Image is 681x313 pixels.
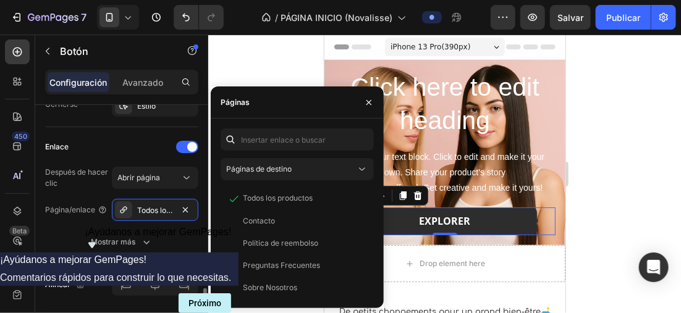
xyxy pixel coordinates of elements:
font: Página/enlace [45,204,95,215]
font: Después de hacer clic [45,167,109,189]
font: Todos los productos [243,193,313,202]
button: Publicar [596,5,651,30]
button: Páginas de destino [221,158,374,180]
p: 7 [81,10,87,25]
font: Publicar [606,11,640,24]
span: Abrir página [117,173,160,182]
font: Contacto [243,216,275,225]
span: Salvar [557,12,583,23]
p: De petits changements pour un grand bien-être🛋️ [1,270,240,285]
font: Preguntas Frecuentes [243,261,320,270]
span: PÁGINA INICIO (Novalisse) [281,11,392,24]
div: Abra Intercom Messenger [639,252,669,282]
button: Mostrar encuesta - ¡Ayúdanos a mejorar las GemPages! [85,227,231,252]
input: Insertar enlace o buscar [221,128,374,151]
span: ¡Ayúdanos a mejorar GemPages! [85,227,231,237]
button: 7 [5,5,92,30]
div: Deshacer/Rehacer [174,5,224,30]
div: Estilo [137,101,195,112]
span: Páginas de destino [226,164,292,173]
span: / [275,11,278,24]
div: Beta [9,226,30,236]
p: Configuración [50,76,108,89]
button: Abrir página [112,167,198,189]
font: Sobre Nosotros [243,283,297,292]
font: Enlace [45,141,69,152]
iframe: Design area [324,35,565,313]
div: 450 [12,131,30,141]
button: Salvar [550,5,591,30]
p: Avanzado [122,76,163,89]
font: Política de reembolso [243,238,318,248]
div: Todos los productos [137,205,173,216]
p: Button [60,44,165,59]
font: Páginas [221,97,250,108]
